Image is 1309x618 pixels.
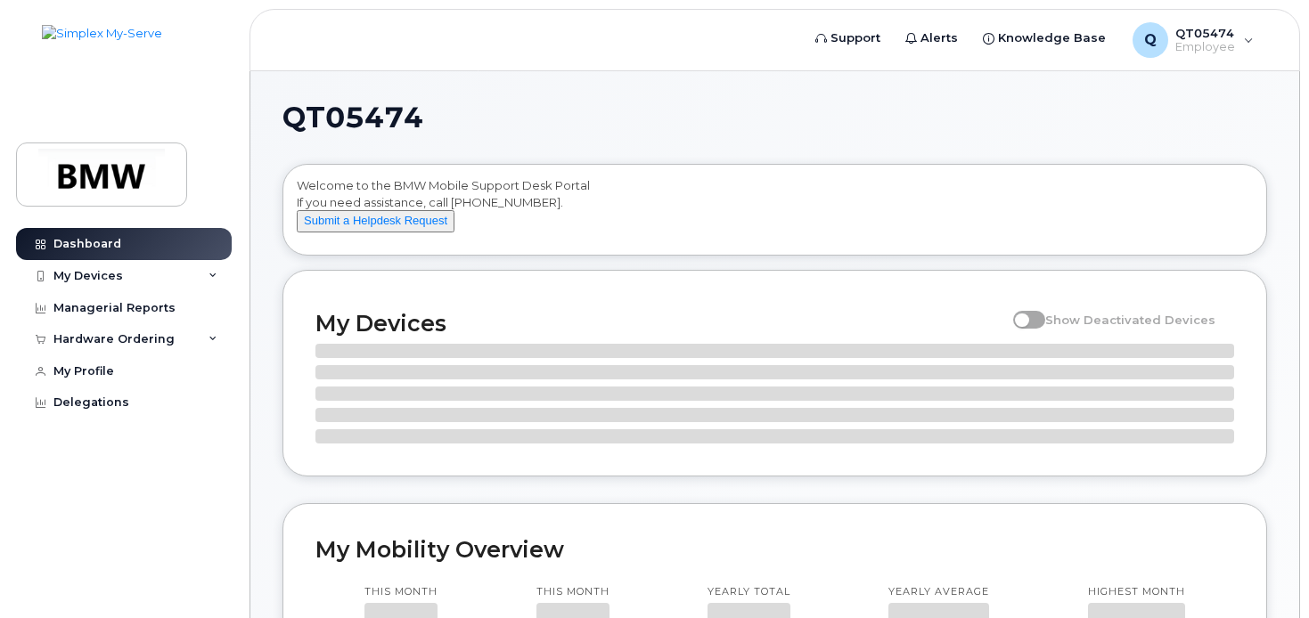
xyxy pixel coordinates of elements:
[297,210,454,232] button: Submit a Helpdesk Request
[1045,313,1215,327] span: Show Deactivated Devices
[297,177,1253,248] div: Welcome to the BMW Mobile Support Desk Portal If you need assistance, call [PHONE_NUMBER].
[1013,303,1027,317] input: Show Deactivated Devices
[315,310,1004,337] h2: My Devices
[364,585,438,599] p: This month
[888,585,989,599] p: Yearly average
[297,213,454,227] a: Submit a Helpdesk Request
[708,585,790,599] p: Yearly total
[315,536,1234,563] h2: My Mobility Overview
[282,104,423,131] span: QT05474
[1088,585,1185,599] p: Highest month
[536,585,610,599] p: This month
